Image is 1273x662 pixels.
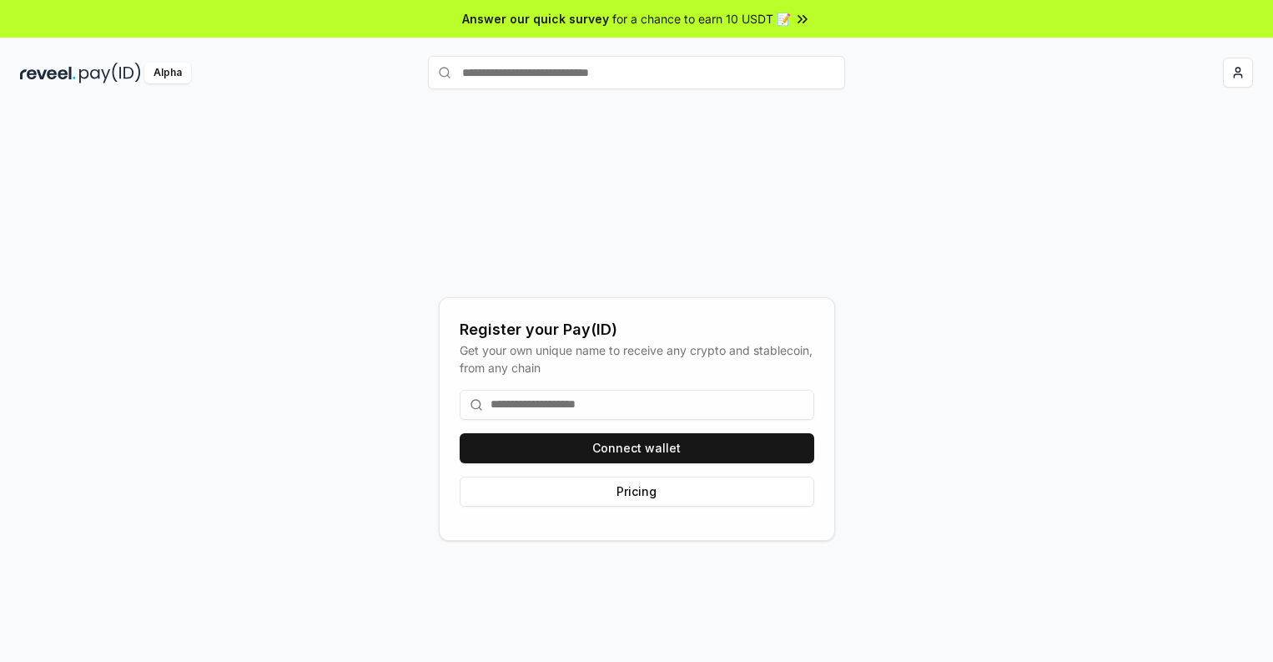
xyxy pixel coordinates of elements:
span: Answer our quick survey [462,10,609,28]
img: pay_id [79,63,141,83]
span: for a chance to earn 10 USDT 📝 [612,10,791,28]
img: reveel_dark [20,63,76,83]
div: Alpha [144,63,191,83]
button: Pricing [460,477,814,507]
button: Connect wallet [460,433,814,463]
div: Register your Pay(ID) [460,318,814,341]
div: Get your own unique name to receive any crypto and stablecoin, from any chain [460,341,814,376]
